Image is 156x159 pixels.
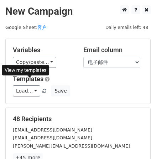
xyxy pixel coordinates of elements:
a: Load... [13,85,40,96]
small: [EMAIL_ADDRESS][DOMAIN_NAME] [13,135,92,140]
h5: Variables [13,46,73,54]
div: View my templates [2,65,49,75]
small: [PERSON_NAME][EMAIL_ADDRESS][DOMAIN_NAME] [13,143,130,149]
small: [EMAIL_ADDRESS][DOMAIN_NAME] [13,127,92,133]
h5: Email column [83,46,143,54]
h2: New Campaign [5,5,151,18]
small: Google Sheet: [5,25,47,30]
h5: 48 Recipients [13,115,143,123]
button: Save [51,85,70,96]
a: Daily emails left: 48 [103,25,151,30]
span: Daily emails left: 48 [103,24,151,31]
a: 客户 [37,25,47,30]
a: Copy/paste... [13,57,56,68]
a: Templates [13,75,43,83]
